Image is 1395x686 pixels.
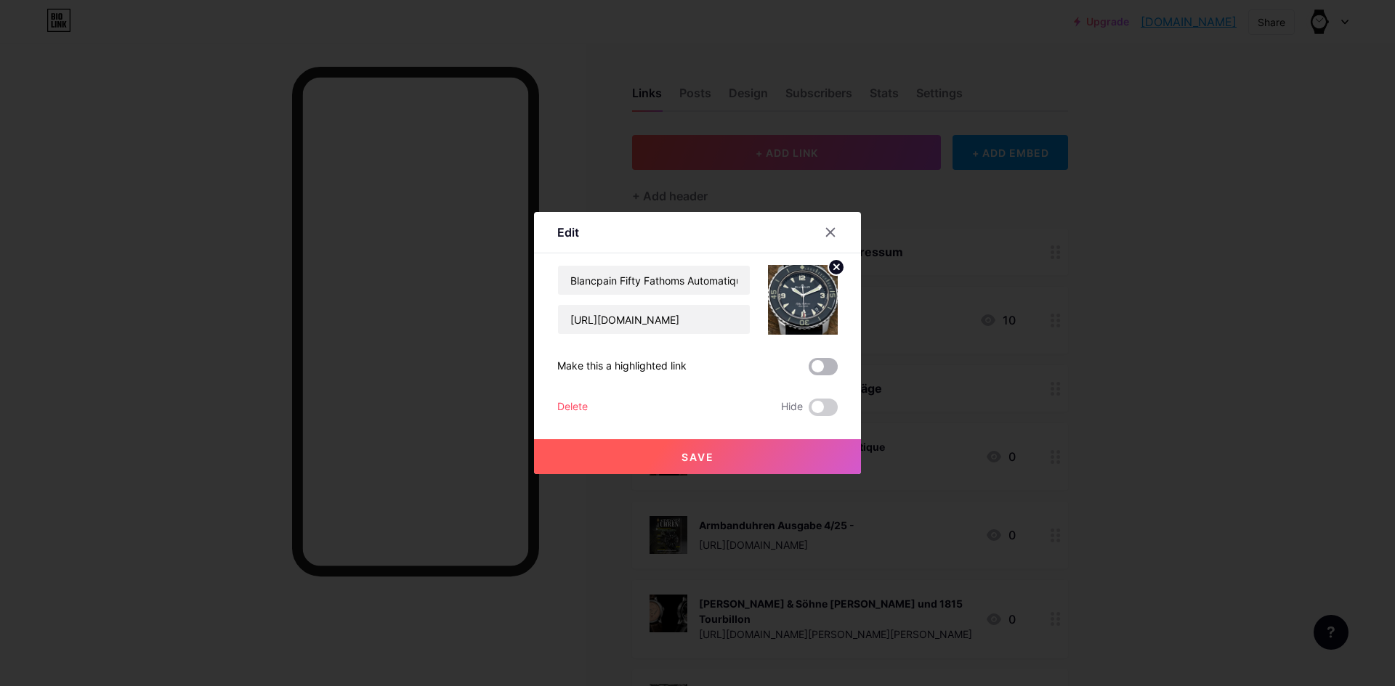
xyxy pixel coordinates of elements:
div: Make this a highlighted link [557,358,687,375]
div: Edit [557,224,579,241]
button: Save [534,439,861,474]
input: URL [558,305,750,334]
div: Delete [557,399,588,416]
input: Title [558,266,750,295]
img: link_thumbnail [768,265,838,335]
span: Save [682,451,714,463]
span: Hide [781,399,803,416]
